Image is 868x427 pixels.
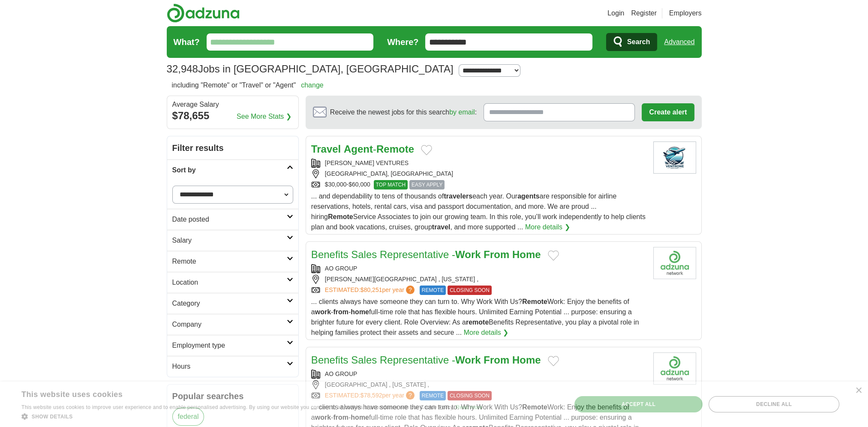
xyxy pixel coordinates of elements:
[421,145,432,155] button: Add to favorite jobs
[432,223,451,231] strong: travel
[21,412,482,421] div: Show details
[172,165,287,175] h2: Sort by
[167,293,298,314] a: Category
[449,108,475,116] a: by email
[360,286,382,293] span: $80,251
[653,352,696,385] img: Company logo
[484,249,509,260] strong: From
[374,180,408,189] span: TOP MATCH
[174,36,200,48] label: What?
[172,277,287,288] h2: Location
[653,247,696,279] img: Company logo
[344,143,373,155] strong: Agent
[522,298,547,305] strong: Remote
[311,370,646,379] div: AO GROUP
[311,143,414,155] a: Travel Agent-Remote
[167,159,298,180] a: Sort by
[311,159,646,168] div: [PERSON_NAME] VENTURES
[311,143,341,155] strong: Travel
[167,251,298,272] a: Remote
[669,8,702,18] a: Employers
[172,235,287,246] h2: Salary
[642,103,694,121] button: Create alert
[444,192,472,200] strong: travelers
[167,61,198,77] span: 32,948
[512,354,541,366] strong: Home
[167,230,298,251] a: Salary
[301,81,324,89] a: change
[172,214,287,225] h2: Date posted
[172,340,287,351] h2: Employment type
[172,101,293,108] div: Average Salary
[311,180,646,189] div: $30,000-$60,000
[167,136,298,159] h2: Filter results
[387,36,418,48] label: Where?
[237,111,291,122] a: See More Stats ❯
[574,396,703,412] div: Accept all
[484,354,509,366] strong: From
[172,80,324,90] h2: including "Remote" or "Travel" or "Agent"
[351,308,369,316] strong: home
[167,63,454,75] h1: Jobs in [GEOGRAPHIC_DATA], [GEOGRAPHIC_DATA]
[627,33,650,51] span: Search
[311,249,541,260] a: Benefits Sales Representative -Work From Home
[664,33,694,51] a: Advanced
[311,264,646,273] div: AO GROUP
[512,249,541,260] strong: Home
[32,414,73,420] span: Show details
[548,250,559,261] button: Add to favorite jobs
[172,256,287,267] h2: Remote
[455,249,481,260] strong: Work
[311,275,646,284] div: [PERSON_NAME][GEOGRAPHIC_DATA] , [US_STATE] ,
[631,8,657,18] a: Register
[311,192,646,231] span: ... and dependability to tens of thousands of each year. Our are responsible for airline reservat...
[466,319,489,326] strong: remote
[172,361,287,372] h2: Hours
[409,180,445,189] span: EASY APPLY
[376,143,414,155] strong: Remote
[653,141,696,174] img: Company logo
[172,108,293,123] div: $78,655
[525,222,570,232] a: More details ❯
[311,298,639,336] span: ... clients always have someone they can turn to. Why Work With Us? Work: Enjoy the benefits of a...
[167,356,298,377] a: Hours
[167,209,298,230] a: Date posted
[456,404,482,410] a: Read more, opens a new window
[406,286,414,294] span: ?
[311,354,541,366] a: Benefits Sales Representative -Work From Home
[325,286,416,295] a: ESTIMATED:$80,251per year?
[709,396,839,412] div: Decline all
[333,308,348,316] strong: from
[464,328,509,338] a: More details ❯
[21,387,461,400] div: This website uses cookies
[330,107,477,117] span: Receive the newest jobs for this search :
[517,192,540,200] strong: agents
[855,388,862,394] div: Close
[315,308,331,316] strong: work
[448,286,492,295] span: CLOSING SOON
[420,286,446,295] span: REMOTE
[167,314,298,335] a: Company
[328,213,353,220] strong: Remote
[606,33,657,51] button: Search
[21,404,454,410] span: This website uses cookies to improve user experience and to enable personalised advertising. By u...
[607,8,624,18] a: Login
[548,356,559,366] button: Add to favorite jobs
[167,335,298,356] a: Employment type
[311,169,646,178] div: [GEOGRAPHIC_DATA], [GEOGRAPHIC_DATA]
[172,319,287,330] h2: Company
[455,354,481,366] strong: Work
[172,298,287,309] h2: Category
[167,272,298,293] a: Location
[167,3,240,23] img: Adzuna logo
[311,380,646,389] div: [GEOGRAPHIC_DATA] , [US_STATE] ,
